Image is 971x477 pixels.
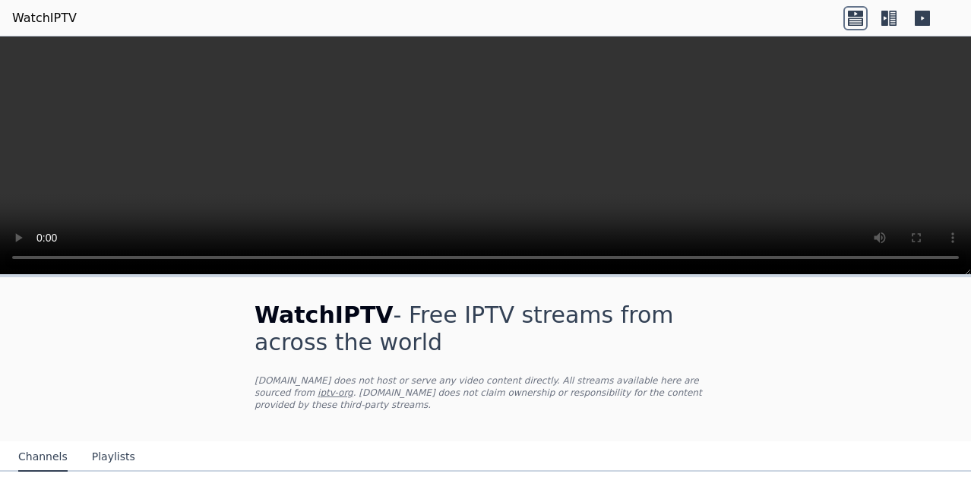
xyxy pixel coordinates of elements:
[12,9,77,27] a: WatchIPTV
[92,443,135,472] button: Playlists
[18,443,68,472] button: Channels
[255,302,716,356] h1: - Free IPTV streams from across the world
[318,387,353,398] a: iptv-org
[255,302,394,328] span: WatchIPTV
[255,374,716,411] p: [DOMAIN_NAME] does not host or serve any video content directly. All streams available here are s...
